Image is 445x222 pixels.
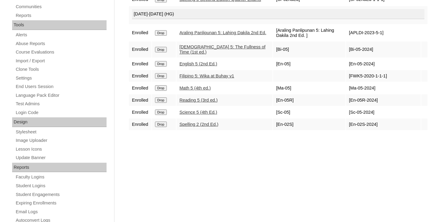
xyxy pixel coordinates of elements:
a: Science 5 (4th Ed.) [180,110,217,115]
td: Enrolled [129,119,151,130]
a: Login Code [15,109,107,116]
input: Drop [155,47,167,52]
a: [DEMOGRAPHIC_DATA] 5: The Fullness of Time (1st ed.) [180,44,265,54]
input: Drop [155,61,167,67]
td: Enrolled [129,41,151,57]
td: [Ma-05] [273,82,345,94]
a: Filipino 5: Wika at Buhay v1 [180,73,234,78]
td: [En-05-2024] [346,58,421,70]
a: Student Engagements [15,191,107,198]
td: [En-05] [273,58,345,70]
a: Language Pack Editor [15,92,107,99]
input: Drop [155,122,167,127]
a: Reports [15,12,107,19]
td: [En-05R] [273,94,345,106]
td: Enrolled [129,106,151,118]
td: [Bi-05] [273,41,345,57]
td: [Araling Panlipunan 5: Lahing Dakila 2nd Ed. ] [273,25,345,41]
td: [Bi-05-2024] [346,41,421,57]
a: Email Logs [15,208,107,216]
td: [APLDI-2023-5-1] [346,25,421,41]
td: Enrolled [129,94,151,106]
td: Enrolled [129,58,151,70]
div: Tools [12,20,107,30]
a: Expiring Enrollments [15,199,107,207]
input: Drop [155,73,167,79]
td: [Ma-05-2024] [346,82,421,94]
td: [En-02S-2024] [346,119,421,130]
input: Drop [155,30,167,36]
td: Enrolled [129,25,151,41]
a: Import / Export [15,57,107,65]
a: Settings [15,74,107,82]
a: English 5 (2nd Ed.) [180,61,217,66]
a: Abuse Reports [15,40,107,47]
div: [DATE]-[DATE] (HG) [132,9,424,19]
td: Enrolled [129,82,151,94]
a: Clone Tools [15,66,107,73]
a: Lesson Icons [15,145,107,153]
div: Reports [12,163,107,172]
td: [FWK5-2020-1-1-1] [346,70,421,82]
a: Image Uploader [15,137,107,144]
a: Alerts [15,31,107,39]
td: [Sc-05] [273,106,345,118]
a: Test Admins [15,100,107,108]
a: Spelling 2 (2nd Ed.) [180,122,219,127]
input: Drop [155,97,167,103]
a: Communities [15,3,107,11]
a: End Users Session [15,83,107,90]
a: Math 5 (4th ed.) [180,86,211,90]
a: Reading 5 (3rd ed.) [180,98,218,103]
td: [En-05R-2024] [346,94,421,106]
a: Course Evaluations [15,48,107,56]
td: [Sc-05-2024] [346,106,421,118]
a: Stylesheet [15,128,107,136]
a: Faculty Logins [15,173,107,181]
div: Design [12,117,107,127]
a: Update Banner [15,154,107,162]
a: Araling Panlipunan 5: Lahing Dakila 2nd Ed. [180,30,266,35]
input: Drop [155,109,167,115]
td: Enrolled [129,70,151,82]
a: Student Logins [15,182,107,190]
td: [En-02S] [273,119,345,130]
input: Drop [155,85,167,91]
